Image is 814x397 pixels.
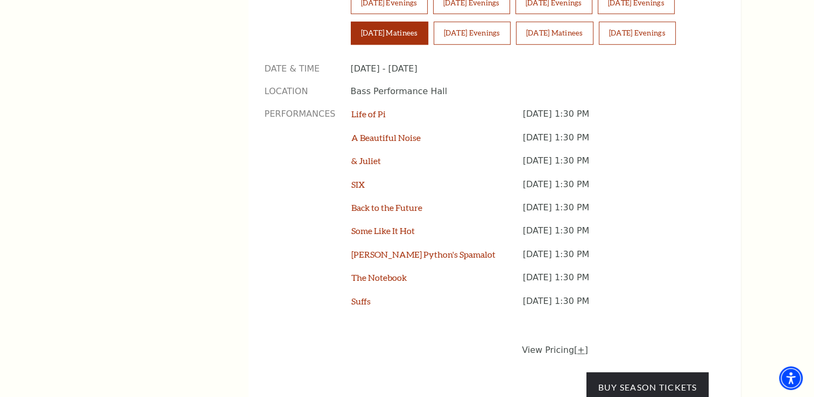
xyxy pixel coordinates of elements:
[265,63,335,75] p: Date & Time
[523,249,709,272] p: [DATE] 1:30 PM
[351,225,415,236] a: Some Like It Hot
[351,86,709,97] p: Bass Performance Hall
[522,344,709,357] p: View Pricing
[351,202,422,212] a: Back to the Future
[351,63,709,75] p: [DATE] - [DATE]
[351,179,365,189] a: SIX
[523,132,709,155] p: [DATE] 1:30 PM
[523,295,709,318] p: [DATE] 1:30 PM
[434,22,511,44] button: [DATE] Evenings
[351,272,407,282] a: The Notebook
[574,345,588,355] a: [+]
[599,22,676,44] button: [DATE] Evenings
[779,366,803,390] div: Accessibility Menu
[516,22,593,44] button: [DATE] Matinees
[523,108,709,131] p: [DATE] 1:30 PM
[351,296,371,306] a: Suffs
[351,249,496,259] a: [PERSON_NAME] Python's Spamalot
[351,22,428,44] button: [DATE] Matinees
[265,108,336,318] p: Performances
[351,109,386,119] a: Life of Pi
[523,155,709,178] p: [DATE] 1:30 PM
[523,202,709,225] p: [DATE] 1:30 PM
[351,155,381,166] a: & Juliet
[523,225,709,248] p: [DATE] 1:30 PM
[351,132,421,143] a: A Beautiful Noise
[523,272,709,295] p: [DATE] 1:30 PM
[523,179,709,202] p: [DATE] 1:30 PM
[265,86,335,97] p: Location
